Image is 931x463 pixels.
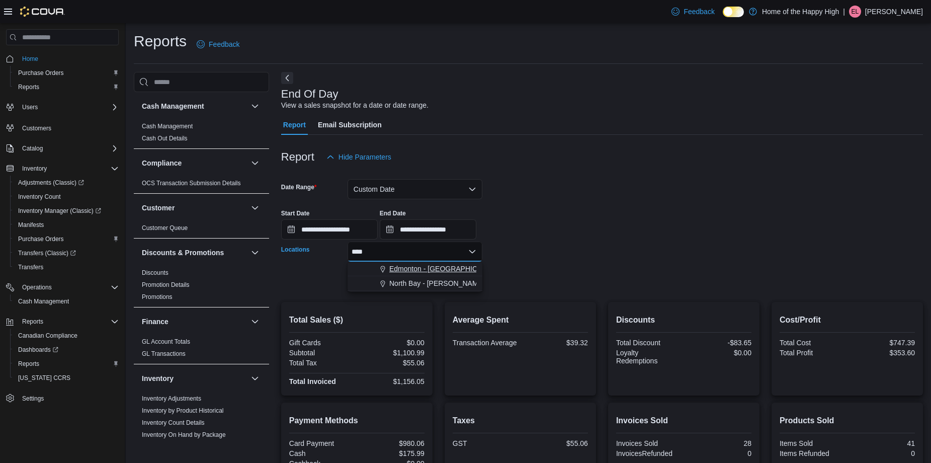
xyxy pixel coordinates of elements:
span: Reports [18,83,39,91]
a: Cash Out Details [142,135,188,142]
button: Close list of options [468,248,476,256]
h3: Cash Management [142,101,204,111]
a: [US_STATE] CCRS [14,372,74,384]
span: Feedback [684,7,714,17]
span: Purchase Orders [14,67,119,79]
button: Customers [2,120,123,135]
button: Hide Parameters [322,147,395,167]
span: Dashboards [14,344,119,356]
a: Inventory Manager (Classic) [14,205,105,217]
div: $1,100.99 [359,349,425,357]
div: $55.06 [522,439,588,447]
a: Manifests [14,219,48,231]
span: Operations [18,281,119,293]
div: $1,156.05 [359,377,425,385]
div: Items Refunded [780,449,845,457]
button: Discounts & Promotions [142,248,247,258]
button: Next [281,72,293,84]
span: Catalog [22,144,43,152]
div: Loyalty Redemptions [616,349,682,365]
span: Inventory [22,165,47,173]
span: Customers [18,121,119,134]
button: Users [2,100,123,114]
a: Inventory Count [14,191,65,203]
span: Promotion Details [142,281,190,289]
h2: Cost/Profit [780,314,915,326]
span: Adjustments (Classic) [14,177,119,189]
a: GL Account Totals [142,338,190,345]
button: Operations [2,280,123,294]
div: View a sales snapshot for a date or date range. [281,100,429,111]
div: InvoicesRefunded [616,449,682,457]
div: $0.00 [359,339,425,347]
div: -$83.65 [686,339,751,347]
a: Transfers (Classic) [10,246,123,260]
div: $353.60 [849,349,915,357]
button: Cash Management [10,294,123,308]
input: Press the down key to open a popover containing a calendar. [281,219,378,240]
div: Cash Management [134,120,269,148]
div: Discounts & Promotions [134,267,269,307]
span: Canadian Compliance [14,330,119,342]
span: Promotions [142,293,173,301]
a: OCS Transaction Submission Details [142,180,241,187]
a: Discounts [142,269,168,276]
div: Choose from the following options [348,262,482,291]
a: Promotion Details [142,281,190,288]
button: Operations [18,281,56,293]
span: Purchase Orders [18,69,64,77]
button: Finance [249,316,261,328]
div: Transaction Average [453,339,519,347]
button: [US_STATE] CCRS [10,371,123,385]
span: Inventory Count [18,193,61,201]
a: Settings [18,393,48,405]
label: End Date [380,209,406,217]
a: Adjustments (Classic) [14,177,88,189]
div: Subtotal [289,349,355,357]
label: Start Date [281,209,310,217]
button: Cash Management [142,101,247,111]
p: Home of the Happy High [762,6,839,18]
span: Home [22,55,38,63]
div: 0 [686,449,751,457]
span: Cash Out Details [142,134,188,142]
div: $980.06 [359,439,425,447]
div: 41 [849,439,915,447]
button: Purchase Orders [10,232,123,246]
span: Cash Management [18,297,69,305]
button: Discounts & Promotions [249,247,261,259]
span: GL Account Totals [142,338,190,346]
a: Transfers [14,261,47,273]
button: Home [2,51,123,66]
span: Customers [22,124,51,132]
button: Reports [10,357,123,371]
img: Cova [20,7,65,17]
input: Press the down key to open a popover containing a calendar. [380,219,476,240]
span: Settings [22,395,44,403]
span: Discounts [142,269,168,277]
a: Reports [14,81,43,93]
a: Cash Management [14,295,73,307]
div: 0 [849,449,915,457]
a: Purchase Orders [14,67,68,79]
span: EL [852,6,859,18]
button: Transfers [10,260,123,274]
button: Inventory [142,373,247,383]
span: Settings [18,392,119,405]
a: Promotions [142,293,173,300]
span: Catalog [18,142,119,155]
button: Reports [2,315,123,329]
button: Inventory Count [10,190,123,204]
button: Inventory [2,162,123,176]
a: Cash Management [142,123,193,130]
button: Customer [142,203,247,213]
button: Reports [18,316,47,328]
p: [PERSON_NAME] [865,6,923,18]
a: Canadian Compliance [14,330,81,342]
span: GL Transactions [142,350,186,358]
span: Reports [22,318,43,326]
button: Users [18,101,42,113]
a: Home [18,53,42,65]
input: Dark Mode [723,7,744,17]
span: Transfers (Classic) [14,247,119,259]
